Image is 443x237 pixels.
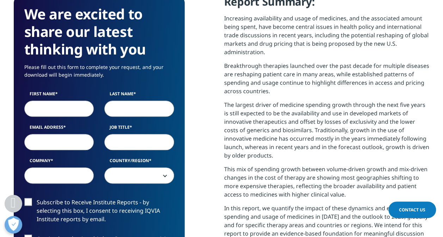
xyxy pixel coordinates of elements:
[224,165,430,204] p: This mix of spending growth between volume-driven growth and mix-driven changes in the cost of th...
[24,63,174,84] p: Please fill out this form to complete your request, and your download will begin immediately.
[24,124,94,134] label: Email Address
[24,5,174,58] h3: We are excited to share our latest thinking with you
[24,158,94,167] label: Company
[388,201,436,218] a: Contact Us
[24,91,94,101] label: First Name
[24,198,174,227] label: Subscribe to Receive Institute Reports - by selecting this box, I consent to receiving IQVIA Inst...
[224,62,430,101] p: Breakthrough therapies launched over the past decade for multiple diseases are reshaping patient ...
[104,158,174,167] label: Country/Region
[5,216,22,233] button: Otwórz Preferencje
[104,91,174,101] label: Last Name
[399,207,425,213] span: Contact Us
[224,14,430,62] p: Increasing availability and usage of medicines, and the associated amount being spent, have becom...
[104,124,174,134] label: Job Title
[224,101,430,165] p: The largest driver of medicine spending growth through the next five years is still expected to b...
